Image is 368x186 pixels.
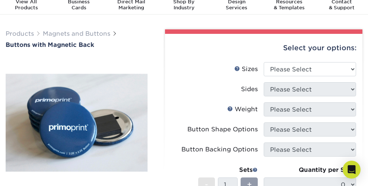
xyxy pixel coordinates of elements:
[343,161,361,179] div: Open Intercom Messenger
[198,166,258,174] div: Sets
[187,125,258,134] div: Button Shape Options
[241,85,258,94] div: Sides
[171,34,356,62] div: Select your options:
[6,74,148,171] img: Buttons with Magnetic Back 01
[181,145,258,154] div: Button Backing Options
[264,166,356,174] div: Quantity per Set
[43,30,110,37] a: Magnets and Buttons
[234,65,258,74] div: Sizes
[227,105,258,114] div: Weight
[6,41,94,48] span: Buttons with Magnetic Back
[6,30,34,37] a: Products
[6,41,148,48] a: Buttons with Magnetic Back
